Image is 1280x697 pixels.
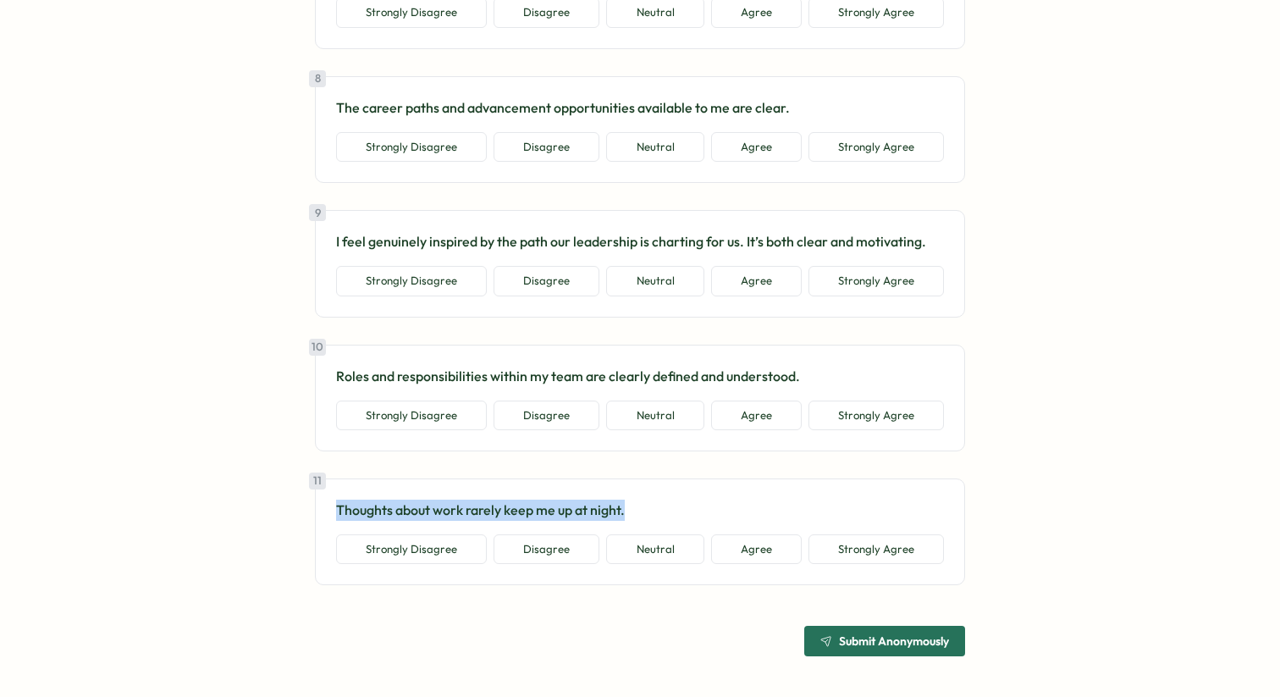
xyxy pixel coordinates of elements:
[309,339,326,356] div: 10
[336,500,944,521] p: Thoughts about work rarely keep me up at night.
[336,266,487,296] button: Strongly Disagree
[494,401,599,431] button: Disagree
[336,534,487,565] button: Strongly Disagree
[808,401,944,431] button: Strongly Agree
[808,534,944,565] button: Strongly Agree
[336,401,487,431] button: Strongly Disagree
[336,231,944,252] p: I feel genuinely inspired by the path our leadership is charting for us. It’s both clear and moti...
[309,70,326,87] div: 8
[804,626,965,656] button: Submit Anonymously
[336,97,944,119] p: The career paths and advancement opportunities available to me are clear.
[711,401,802,431] button: Agree
[711,132,802,163] button: Agree
[606,132,703,163] button: Neutral
[808,266,944,296] button: Strongly Agree
[336,132,487,163] button: Strongly Disagree
[808,132,944,163] button: Strongly Agree
[711,534,802,565] button: Agree
[309,204,326,221] div: 9
[839,635,949,647] span: Submit Anonymously
[606,534,703,565] button: Neutral
[606,401,703,431] button: Neutral
[606,266,703,296] button: Neutral
[494,266,599,296] button: Disagree
[336,366,944,387] p: Roles and responsibilities within my team are clearly defined and understood.
[309,473,326,490] div: 11
[494,132,599,163] button: Disagree
[494,534,599,565] button: Disagree
[711,266,802,296] button: Agree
